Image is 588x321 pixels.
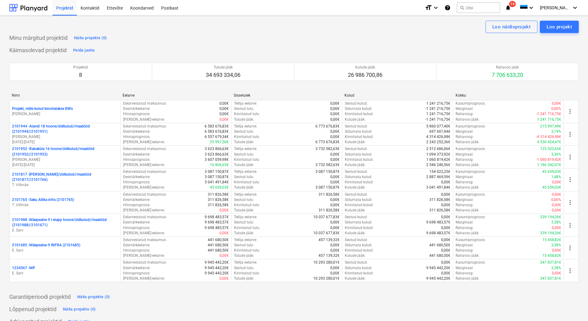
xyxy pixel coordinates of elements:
p: Rahavoog : [456,202,473,208]
p: Tellija eelarve : [234,169,257,174]
p: Tulude jääk : [234,231,254,236]
p: Rahavoo jääk : [456,208,479,213]
p: 457 139,32€ [319,237,340,243]
p: 7 706 633,20 [492,71,523,79]
div: Peida jaotis [73,47,95,54]
p: Kinnitatud tulu : [234,248,260,253]
p: Sidumata kulud : [345,197,372,202]
p: Kulude jääk : [345,231,365,236]
div: 2101685 -Mäepealse 9 INFRA (2101685)E. Sarv [12,243,118,253]
p: 0,00€ [552,208,561,213]
span: more_vert [566,199,574,206]
p: 215 997,49€ [540,124,561,129]
p: Eelarvestatud maksumus : [123,146,167,152]
p: Eelarvestatud maksumus : [123,169,167,174]
p: 9 698 483,57€ [205,225,229,231]
p: 311 826,58€ [319,192,340,197]
button: Näita projekte (0) [76,292,112,302]
p: 0,00€ [330,157,340,162]
p: 1 094 373,92€ [426,152,450,157]
p: Tulude jääk : [234,117,254,122]
p: Eelarvestatud maksumus : [123,101,167,106]
p: Seotud tulu : [234,243,254,248]
p: Kasumiprognoos : [456,124,486,129]
div: Näita projekte (0) [63,306,96,313]
p: Tellija eelarve : [234,215,257,220]
div: 1234567 -MPE. Sarv [12,265,118,276]
p: Kasumiprognoos : [456,169,486,174]
p: Kinnitatud kulud : [345,157,373,162]
p: [PERSON_NAME]-eelarve : [123,253,165,258]
span: more_vert [566,267,574,274]
p: Rahavoo jääk [492,65,523,70]
p: E. Sarv [12,271,118,276]
p: 0,00€ [441,192,450,197]
p: [PERSON_NAME] [12,111,118,117]
p: Tulude jääk [206,65,240,70]
p: Eelarvestatud maksumus : [123,192,167,197]
p: 311 826,58€ [208,197,229,202]
p: 3 732 582,63€ [315,162,340,168]
iframe: Chat Widget [557,291,588,321]
p: 154 022,25€ [429,169,450,174]
p: Kinnitatud tulu : [234,134,260,140]
p: 0,00€ [330,129,340,134]
p: Tulude jääk : [234,185,254,190]
span: more_vert [566,131,574,138]
p: 6 557 679,34€ [205,134,229,140]
p: 2 512 686,06€ [426,146,450,152]
p: 5 860 077,40€ [426,124,450,129]
div: 2101817 -[PERSON_NAME]/üldkulud//maatööd (2101817//2101766)T. Villmäe [12,172,118,188]
p: Kasumiprognoos : [456,192,486,197]
p: Tellija eelarve : [234,124,257,129]
p: 26 986 700,86 [348,71,382,79]
div: 2101988 -Mäepealse 9 I etapp hoone/üldkulud//maatööd (2101988//2101671)E. Sarv [12,217,118,233]
p: Marginaal : [456,243,473,248]
p: Rahavoo jääk : [456,185,479,190]
p: Rahavoo jääk : [456,117,479,122]
p: 697 601,94€ [429,129,450,134]
p: -1 241 716,75€ [536,111,561,117]
p: 0,00€ [219,106,229,111]
p: Seotud kulud : [345,169,368,174]
p: 3 087 150,87€ [315,169,340,174]
p: Eesmärkeelarve : [123,220,150,225]
p: Rahavoog : [456,134,473,140]
p: 0,00% [551,197,561,202]
p: Hinnaprognoos : [123,180,150,185]
p: Tellija eelarve : [234,237,257,243]
p: Rahavoo jääk : [456,253,479,258]
p: Kinnitatud tulu : [234,202,260,208]
p: Hinnaprognoos : [123,134,150,140]
p: 0,00€ [441,225,450,231]
p: Kasumiprognoos : [456,146,486,152]
p: Rahavoog : [456,180,473,185]
p: Rahavoo jääk : [456,162,479,168]
p: Seotud tulu : [234,174,254,180]
p: 3 607 059,98€ [205,157,229,162]
p: 0,00€ [330,248,340,253]
p: T. Villmäe [12,182,118,188]
p: Kulude jääk [348,65,382,70]
p: 3 732 582,63€ [315,146,340,152]
div: 2101944 -Aiandi 18 hoone/üldkulud//maatööd (2101944//2101951)[PERSON_NAME][DATE]-[DATE] [12,124,118,145]
p: 10 037 677,83€ [313,215,340,220]
span: more_vert [566,222,574,229]
p: 311 826,58€ [208,192,229,197]
p: 311 826,58€ [429,197,450,202]
p: 1234567 - MP [12,265,35,271]
div: Nimi [12,93,118,98]
p: 2 243 252,36€ [426,140,450,145]
p: Marginaal : [456,152,473,157]
p: 0,00€ [552,202,561,208]
p: [DATE] - [DATE] [12,140,118,145]
p: 1 241 716,75€ [426,111,450,117]
p: Kulude jääk : [345,162,365,168]
p: 3,19% [551,129,561,134]
p: 15 458,82€ [542,237,561,243]
p: 45 659,03€ [542,185,561,190]
p: 6 773 676,83€ [315,124,340,129]
p: 0,00€ [330,111,340,117]
p: Sidumata kulud : [345,220,372,225]
p: Marginaal : [456,220,473,225]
